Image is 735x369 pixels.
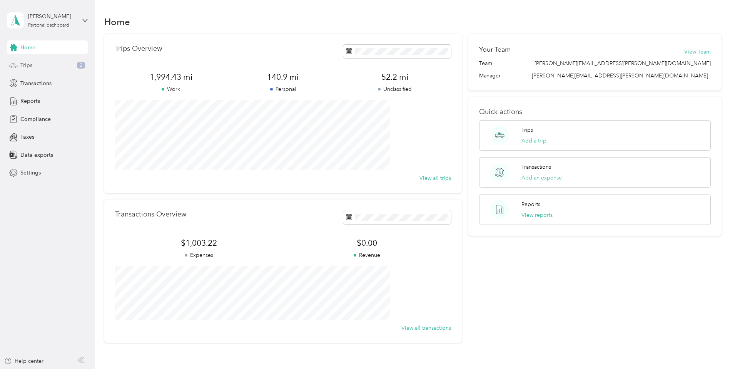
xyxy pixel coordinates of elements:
[20,44,35,52] span: Home
[115,210,186,218] p: Transactions Overview
[521,137,546,145] button: Add a trip
[20,169,41,177] span: Settings
[20,115,51,123] span: Compliance
[419,174,451,182] button: View all trips
[28,23,69,28] div: Personal dashboard
[521,211,553,219] button: View reports
[479,72,501,80] span: Manager
[28,12,76,20] div: [PERSON_NAME]
[532,72,708,79] span: [PERSON_NAME][EMAIL_ADDRESS][PERSON_NAME][DOMAIN_NAME]
[115,45,162,53] p: Trips Overview
[115,85,227,93] p: Work
[104,18,130,26] h1: Home
[20,133,34,141] span: Taxes
[115,238,283,248] span: $1,003.22
[20,97,40,105] span: Reports
[521,126,533,134] p: Trips
[283,238,451,248] span: $0.00
[20,79,52,87] span: Transactions
[20,61,32,69] span: Trips
[20,151,53,159] span: Data exports
[401,324,451,332] button: View all transactions
[283,251,451,259] p: Revenue
[535,59,711,67] span: [PERSON_NAME][EMAIL_ADDRESS][PERSON_NAME][DOMAIN_NAME]
[115,251,283,259] p: Expenses
[339,72,451,82] span: 52.2 mi
[479,108,711,116] p: Quick actions
[521,163,551,171] p: Transactions
[77,62,85,69] span: 2
[339,85,451,93] p: Unclassified
[4,357,43,365] button: Help center
[227,85,339,93] p: Personal
[692,326,735,369] iframe: Everlance-gr Chat Button Frame
[479,59,492,67] span: Team
[227,72,339,82] span: 140.9 mi
[521,174,562,182] button: Add an expense
[521,200,540,208] p: Reports
[115,72,227,82] span: 1,994.43 mi
[479,45,511,54] h2: Your Team
[684,48,711,56] button: View Team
